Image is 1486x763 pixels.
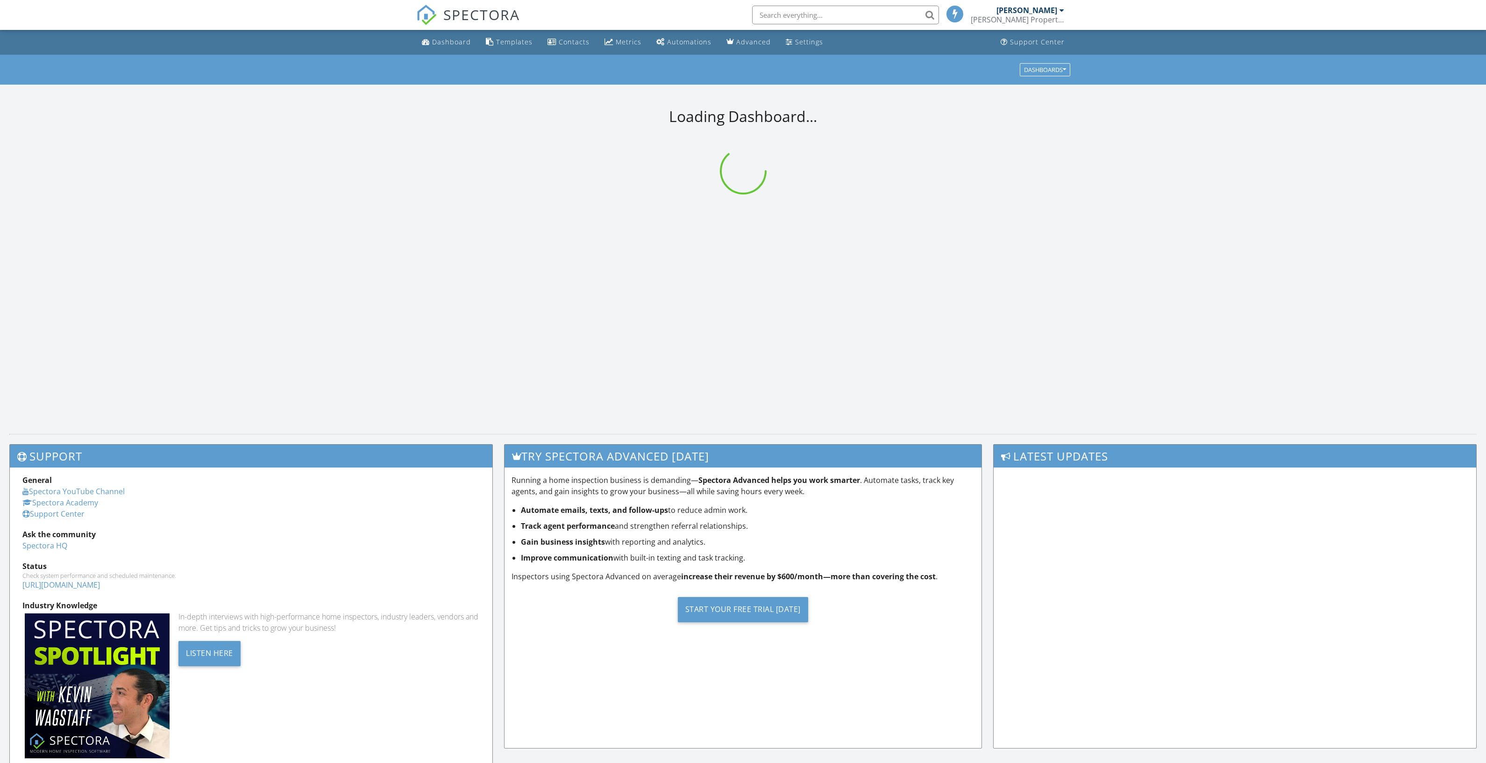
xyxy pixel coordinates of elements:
[22,486,125,497] a: Spectora YouTube Channel
[496,37,533,46] div: Templates
[971,15,1064,24] div: Baker Property Inspections
[521,552,974,563] li: with built-in texting and task tracking.
[678,597,808,622] div: Start Your Free Trial [DATE]
[482,34,536,51] a: Templates
[1024,66,1066,73] div: Dashboards
[521,520,974,532] li: and strengthen referral relationships.
[418,34,475,51] a: Dashboard
[1020,63,1070,76] button: Dashboards
[994,445,1476,468] h3: Latest Updates
[616,37,641,46] div: Metrics
[512,590,974,629] a: Start Your Free Trial [DATE]
[723,34,775,51] a: Advanced
[22,580,100,590] a: [URL][DOMAIN_NAME]
[752,6,939,24] input: Search everything...
[22,509,85,519] a: Support Center
[997,34,1068,51] a: Support Center
[505,445,981,468] h3: Try spectora advanced [DATE]
[178,648,241,658] a: Listen Here
[782,34,827,51] a: Settings
[10,445,492,468] h3: Support
[1010,37,1065,46] div: Support Center
[178,611,480,633] div: In-depth interviews with high-performance home inspectors, industry leaders, vendors and more. Ge...
[432,37,471,46] div: Dashboard
[22,475,52,485] strong: General
[521,536,974,547] li: with reporting and analytics.
[416,13,520,32] a: SPECTORA
[22,572,480,579] div: Check system performance and scheduled maintenance.
[544,34,593,51] a: Contacts
[22,529,480,540] div: Ask the community
[667,37,711,46] div: Automations
[521,537,605,547] strong: Gain business insights
[681,571,936,582] strong: increase their revenue by $600/month—more than covering the cost
[416,5,437,25] img: The Best Home Inspection Software - Spectora
[521,505,668,515] strong: Automate emails, texts, and follow-ups
[512,475,974,497] p: Running a home inspection business is demanding— . Automate tasks, track key agents, and gain ins...
[795,37,823,46] div: Settings
[996,6,1057,15] div: [PERSON_NAME]
[559,37,590,46] div: Contacts
[443,5,520,24] span: SPECTORA
[653,34,715,51] a: Automations (Basic)
[22,497,98,508] a: Spectora Academy
[521,504,974,516] li: to reduce admin work.
[22,561,480,572] div: Status
[698,475,860,485] strong: Spectora Advanced helps you work smarter
[25,613,170,758] img: Spectoraspolightmain
[178,641,241,666] div: Listen Here
[512,571,974,582] p: Inspectors using Spectora Advanced on average .
[521,521,615,531] strong: Track agent performance
[22,600,480,611] div: Industry Knowledge
[521,553,613,563] strong: Improve communication
[22,540,67,551] a: Spectora HQ
[601,34,645,51] a: Metrics
[736,37,771,46] div: Advanced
